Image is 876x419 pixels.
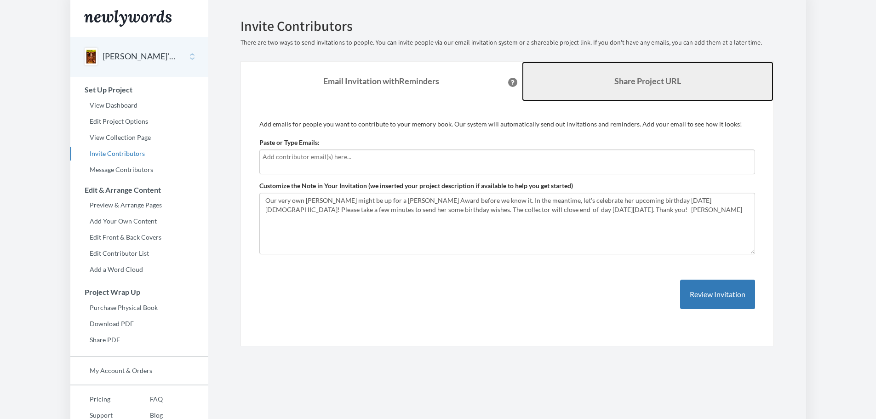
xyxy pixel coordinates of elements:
a: FAQ [131,392,163,406]
a: Pricing [70,392,131,406]
a: Message Contributors [70,163,208,177]
img: Newlywords logo [84,10,172,27]
a: Add Your Own Content [70,214,208,228]
strong: Email Invitation with Reminders [323,76,439,86]
input: Add contributor email(s) here... [263,152,752,162]
a: View Collection Page [70,131,208,144]
p: Add emails for people you want to contribute to your memory book. Our system will automatically s... [259,120,755,129]
h2: Invite Contributors [240,18,774,34]
h3: Project Wrap Up [71,288,208,296]
a: Edit Contributor List [70,247,208,260]
h3: Edit & Arrange Content [71,186,208,194]
a: Invite Contributors [70,147,208,161]
span: Support [18,6,52,15]
a: Edit Front & Back Covers [70,230,208,244]
textarea: Our very own [PERSON_NAME] might be up for a [PERSON_NAME] Award before we know it. In the meanti... [259,193,755,254]
h3: Set Up Project [71,86,208,94]
label: Paste or Type Emails: [259,138,320,147]
a: Purchase Physical Book [70,301,208,315]
a: Share PDF [70,333,208,347]
a: My Account & Orders [70,364,208,378]
button: Review Invitation [680,280,755,310]
a: Edit Project Options [70,115,208,128]
p: There are two ways to send invitations to people. You can invite people via our email invitation ... [240,38,774,47]
a: Preview & Arrange Pages [70,198,208,212]
b: Share Project URL [614,76,681,86]
label: Customize the Note in Your Invitation (we inserted your project description if available to help ... [259,181,573,190]
a: Download PDF [70,317,208,331]
a: View Dashboard [70,98,208,112]
button: [PERSON_NAME]'s Birthday [103,51,177,63]
a: Add a Word Cloud [70,263,208,276]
